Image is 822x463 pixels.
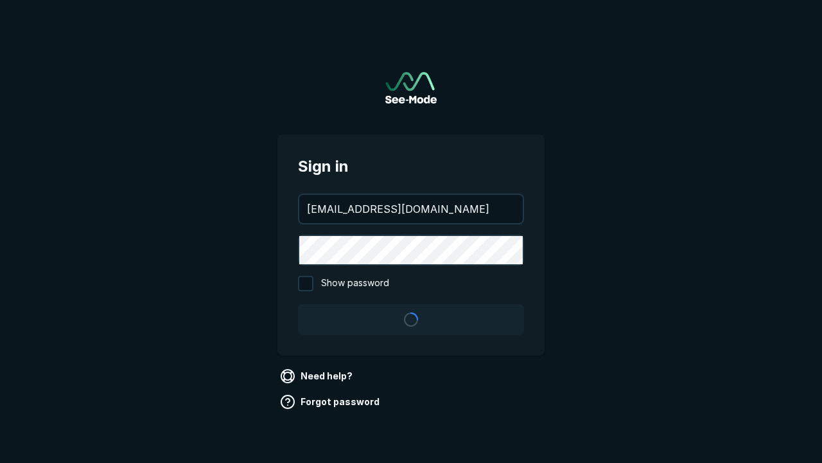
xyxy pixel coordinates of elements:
img: See-Mode Logo [385,72,437,104]
span: Sign in [298,155,524,178]
input: your@email.com [299,195,523,223]
a: Need help? [277,366,358,386]
span: Show password [321,276,389,291]
a: Forgot password [277,392,385,412]
a: Go to sign in [385,72,437,104]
